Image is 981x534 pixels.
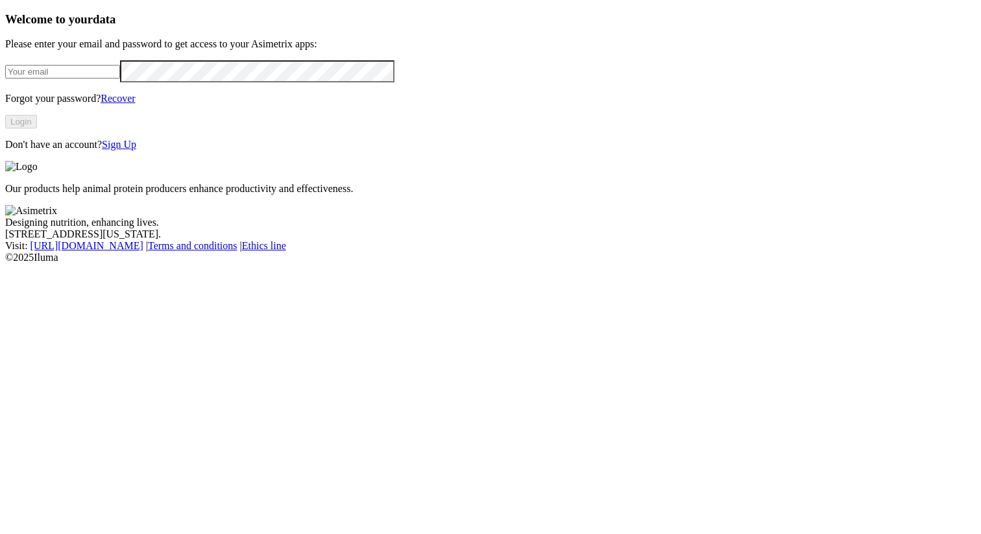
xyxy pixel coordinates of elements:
[5,12,976,27] h3: Welcome to your
[102,139,136,150] a: Sign Up
[5,65,120,79] input: Your email
[30,240,143,251] a: [URL][DOMAIN_NAME]
[5,183,976,195] p: Our products help animal protein producers enhance productivity and effectiveness.
[148,240,237,251] a: Terms and conditions
[5,205,57,217] img: Asimetrix
[5,139,976,151] p: Don't have an account?
[5,228,976,240] div: [STREET_ADDRESS][US_STATE].
[5,161,38,173] img: Logo
[5,240,976,252] div: Visit : | |
[5,252,976,263] div: © 2025 Iluma
[5,38,976,50] p: Please enter your email and password to get access to your Asimetrix apps:
[93,12,115,26] span: data
[242,240,286,251] a: Ethics line
[5,93,976,104] p: Forgot your password?
[101,93,135,104] a: Recover
[5,217,976,228] div: Designing nutrition, enhancing lives.
[5,115,37,128] button: Login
